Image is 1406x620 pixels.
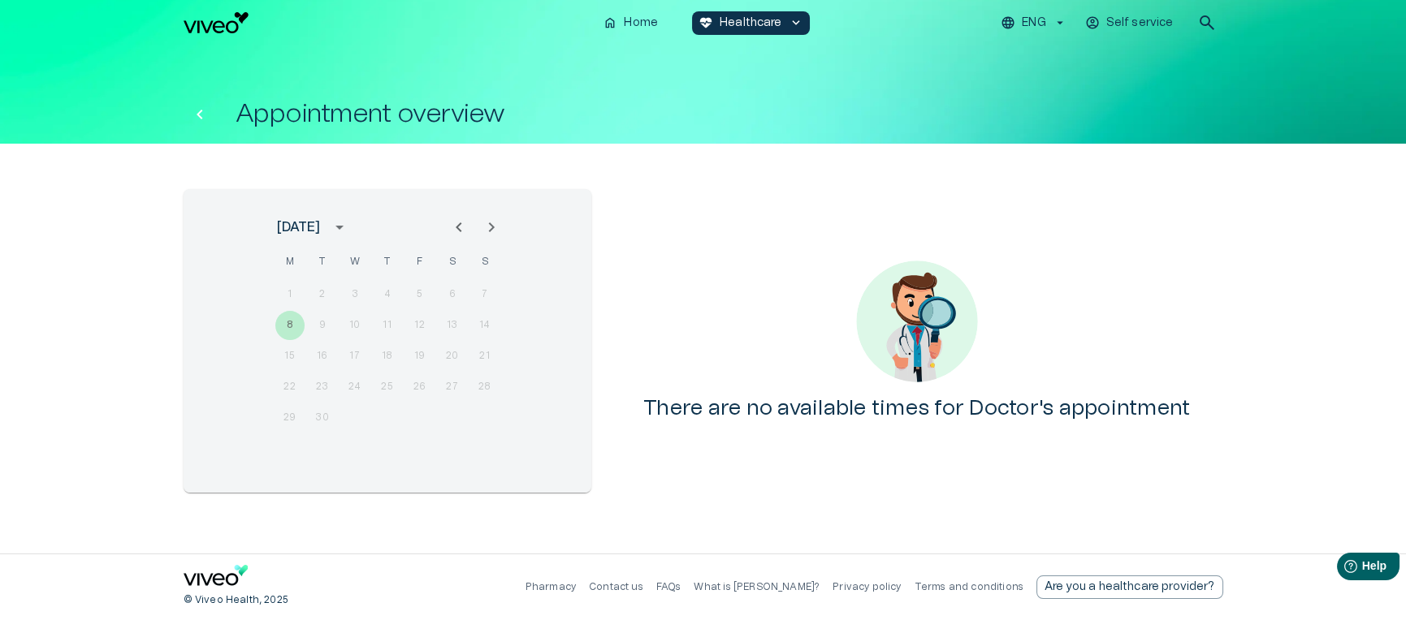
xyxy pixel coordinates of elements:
img: Viveo logo [184,12,249,33]
p: Contact us [589,580,643,594]
button: ENG [998,11,1069,35]
a: FAQs [656,582,681,592]
p: What is [PERSON_NAME]? [694,580,820,594]
p: Self service [1106,15,1174,32]
h4: There are no available times for Doctor's appointment [643,395,1190,421]
button: homeHome [596,11,666,35]
p: © Viveo Health, 2025 [184,593,288,607]
span: Tuesday [308,246,337,278]
span: search [1196,13,1216,32]
a: Navigate to home page [184,565,249,592]
a: Privacy policy [833,582,901,592]
a: Navigate to homepage [184,12,591,33]
button: ecg_heartHealthcarekeyboard_arrow_down [692,11,810,35]
a: Terms and conditions [915,582,1023,592]
button: Self service [1083,11,1178,35]
button: Back [184,98,216,131]
button: open search modal [1190,6,1222,39]
img: No content [856,260,978,382]
p: Healthcare [720,15,782,32]
button: Next month [475,211,508,243]
span: home [603,15,617,30]
span: ecg_heart [699,15,713,30]
span: Wednesday [340,246,370,278]
span: Sunday [470,246,500,278]
a: Pharmacy [526,582,576,592]
iframe: Help widget launcher [1279,546,1406,592]
span: Thursday [373,246,402,278]
button: calendar view is open, switch to year view [326,213,353,241]
div: Are you a healthcare provider? [1036,575,1223,599]
h1: Appointment overview [236,100,505,128]
a: Send email to partnership request to viveo [1036,575,1223,599]
span: Monday [275,246,305,278]
span: Saturday [438,246,467,278]
p: ENG [1022,15,1045,32]
p: Home [624,15,658,32]
span: Friday [405,246,435,278]
p: Are you a healthcare provider? [1045,579,1215,596]
div: [DATE] [277,217,321,237]
span: keyboard_arrow_down [789,15,803,30]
